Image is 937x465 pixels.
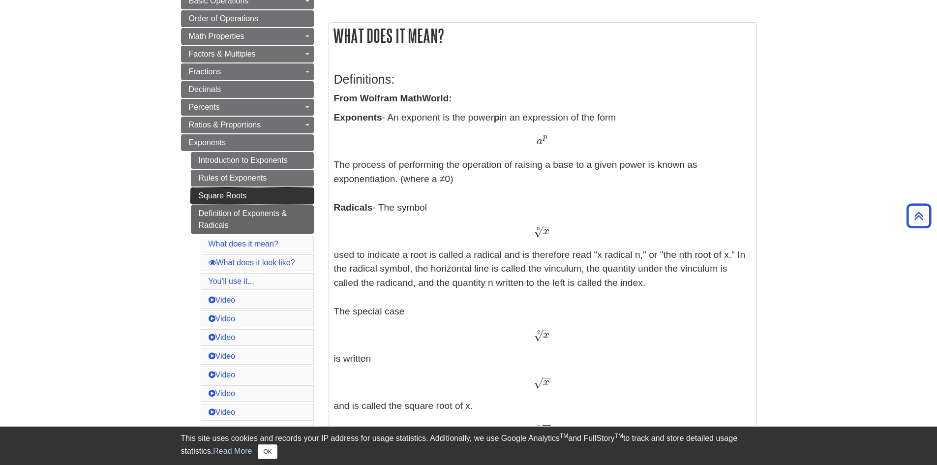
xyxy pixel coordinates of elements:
a: Video [209,333,236,341]
a: Read More [213,447,252,455]
span: √ [534,376,543,389]
h3: Definitions: [334,72,751,87]
span: 2 [537,329,540,336]
a: Fractions [181,63,314,80]
span: √ [534,423,543,436]
a: Video [209,371,236,379]
a: Video [209,296,236,304]
a: Square Roots [191,187,314,204]
span: x [543,330,549,341]
a: Video [209,408,236,416]
a: Introduction to Exponents [191,152,314,169]
a: Definition of Exponents & Radicals [191,205,314,234]
a: Exponents [181,134,314,151]
span: Fractions [189,67,221,76]
span: √ [534,329,543,342]
span: x [543,226,549,237]
a: Video [209,314,236,323]
a: What does it look like? [209,258,295,267]
a: Ratios & Proportions [181,117,314,133]
h2: What does it mean? [329,23,756,49]
a: What does it mean? [209,240,278,248]
b: Radicals [334,202,373,213]
span: Order of Operations [189,14,258,23]
span: √ [534,225,543,238]
span: Factors & Multiples [189,50,256,58]
span: Decimals [189,85,221,93]
span: Ratios & Proportions [189,121,261,129]
span: n [537,226,540,232]
strong: From Wolfram MathWorld: [334,93,452,103]
a: You'll use it... [209,277,254,285]
a: Factors & Multiples [181,46,314,62]
a: Rules of Exponents [191,170,314,186]
b: Exponents [334,112,382,123]
span: 3 [537,424,540,430]
b: p [494,112,500,123]
sup: TM [560,433,568,439]
a: Video [209,389,236,398]
span: p [543,133,547,141]
span: a [537,136,543,147]
a: Back to Top [903,209,935,222]
sup: TM [615,433,623,439]
div: This site uses cookies and records your IP address for usage statistics. Additionally, we use Goo... [181,433,756,459]
a: Decimals [181,81,314,98]
a: Percents [181,99,314,116]
a: Order of Operations [181,10,314,27]
a: Video [209,352,236,360]
span: Exponents [189,138,226,147]
span: x [543,377,549,388]
span: Math Properties [189,32,244,40]
span: Percents [189,103,220,111]
a: Math Properties [181,28,314,45]
button: Close [258,444,277,459]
